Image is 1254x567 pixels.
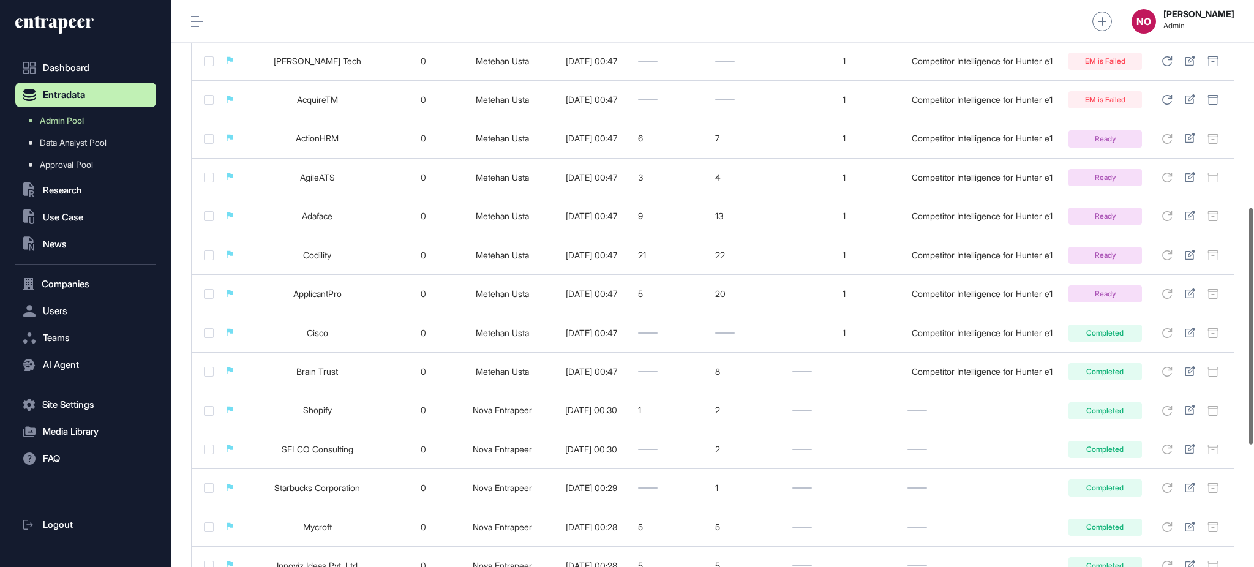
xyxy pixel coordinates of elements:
[300,172,335,182] a: AgileATS
[792,56,895,66] div: 1
[557,133,626,143] div: [DATE] 00:47
[476,133,529,143] a: Metehan Usta
[557,211,626,221] div: [DATE] 00:47
[15,56,156,80] a: Dashboard
[43,454,60,464] span: FAQ
[399,133,448,143] div: 0
[1068,91,1142,108] div: EM is Failed
[303,522,332,532] a: Mycroft
[715,289,780,299] div: 20
[557,483,626,493] div: [DATE] 00:29
[1068,519,1142,536] div: Completed
[15,326,156,350] button: Teams
[476,328,529,338] a: Metehan Usta
[296,366,338,377] a: Brain Trust
[43,212,83,222] span: Use Case
[476,366,529,377] a: Metehan Usta
[40,116,84,126] span: Admin Pool
[792,95,895,105] div: 1
[42,400,94,410] span: Site Settings
[792,289,895,299] div: 1
[557,289,626,299] div: [DATE] 00:47
[907,133,1056,143] div: Competitor Intelligence for Hunter e1
[476,94,529,105] a: Metehan Usta
[792,250,895,260] div: 1
[399,95,448,105] div: 0
[15,272,156,296] button: Companies
[274,56,361,66] a: [PERSON_NAME] Tech
[638,522,703,532] div: 5
[638,173,703,182] div: 3
[792,173,895,182] div: 1
[557,328,626,338] div: [DATE] 00:47
[907,367,1056,377] div: Competitor Intelligence for Hunter e1
[1163,9,1234,19] strong: [PERSON_NAME]
[792,133,895,143] div: 1
[907,250,1056,260] div: Competitor Intelligence for Hunter e1
[1068,53,1142,70] div: EM is Failed
[792,211,895,221] div: 1
[476,288,529,299] a: Metehan Usta
[473,483,532,493] a: Nova Entrapeer
[43,360,79,370] span: AI Agent
[715,211,780,221] div: 13
[43,520,73,530] span: Logout
[907,95,1056,105] div: Competitor Intelligence for Hunter e1
[21,132,156,154] a: Data Analyst Pool
[399,367,448,377] div: 0
[399,289,448,299] div: 0
[715,133,780,143] div: 7
[715,405,780,415] div: 2
[557,95,626,105] div: [DATE] 00:47
[21,110,156,132] a: Admin Pool
[302,211,332,221] a: Adaface
[307,328,328,338] a: Cisco
[792,328,895,338] div: 1
[399,56,448,66] div: 0
[638,250,703,260] div: 21
[43,306,67,316] span: Users
[43,186,82,195] span: Research
[715,522,780,532] div: 5
[43,333,70,343] span: Teams
[1132,9,1156,34] div: NO
[297,94,338,105] a: AcquireTM
[15,513,156,537] a: Logout
[282,444,353,454] a: SELCO Consulting
[557,56,626,66] div: [DATE] 00:47
[43,427,99,437] span: Media Library
[1068,363,1142,380] div: Completed
[1068,479,1142,497] div: Completed
[557,405,626,415] div: [DATE] 00:30
[907,211,1056,221] div: Competitor Intelligence for Hunter e1
[557,367,626,377] div: [DATE] 00:47
[907,173,1056,182] div: Competitor Intelligence for Hunter e1
[15,419,156,444] button: Media Library
[715,173,780,182] div: 4
[1068,247,1142,264] div: Ready
[476,56,529,66] a: Metehan Usta
[15,353,156,377] button: AI Agent
[715,445,780,454] div: 2
[1068,402,1142,419] div: Completed
[638,289,703,299] div: 5
[303,250,331,260] a: Codility
[473,522,532,532] a: Nova Entrapeer
[557,522,626,532] div: [DATE] 00:28
[399,522,448,532] div: 0
[15,83,156,107] button: Entradata
[715,250,780,260] div: 22
[15,446,156,471] button: FAQ
[638,133,703,143] div: 6
[296,133,339,143] a: ActionHRM
[638,405,703,415] div: 1
[1068,208,1142,225] div: Ready
[1163,21,1234,30] span: Admin
[15,392,156,417] button: Site Settings
[43,239,67,249] span: News
[907,56,1056,66] div: Competitor Intelligence for Hunter e1
[43,63,89,73] span: Dashboard
[399,328,448,338] div: 0
[557,173,626,182] div: [DATE] 00:47
[399,483,448,493] div: 0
